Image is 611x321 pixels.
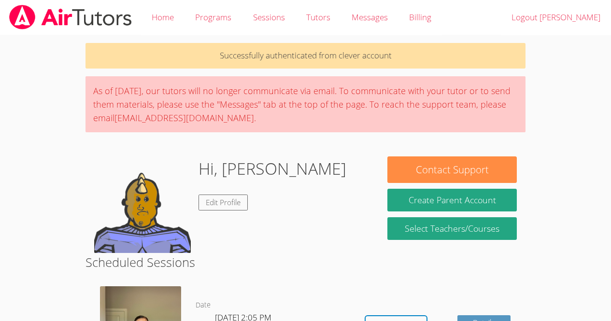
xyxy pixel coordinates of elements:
dt: Date [196,299,211,311]
div: As of [DATE], our tutors will no longer communicate via email. To communicate with your tutor or ... [85,76,526,132]
h2: Scheduled Sessions [85,253,526,271]
img: airtutors_banner-c4298cdbf04f3fff15de1276eac7730deb9818008684d7c2e4769d2f7ddbe033.png [8,5,133,29]
button: Create Parent Account [387,189,516,211]
span: Messages [352,12,388,23]
h1: Hi, [PERSON_NAME] [199,156,346,181]
button: Contact Support [387,156,516,183]
a: Select Teachers/Courses [387,217,516,240]
p: Successfully authenticated from clever account [85,43,526,69]
img: default.png [94,156,191,253]
a: Edit Profile [199,195,248,210]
